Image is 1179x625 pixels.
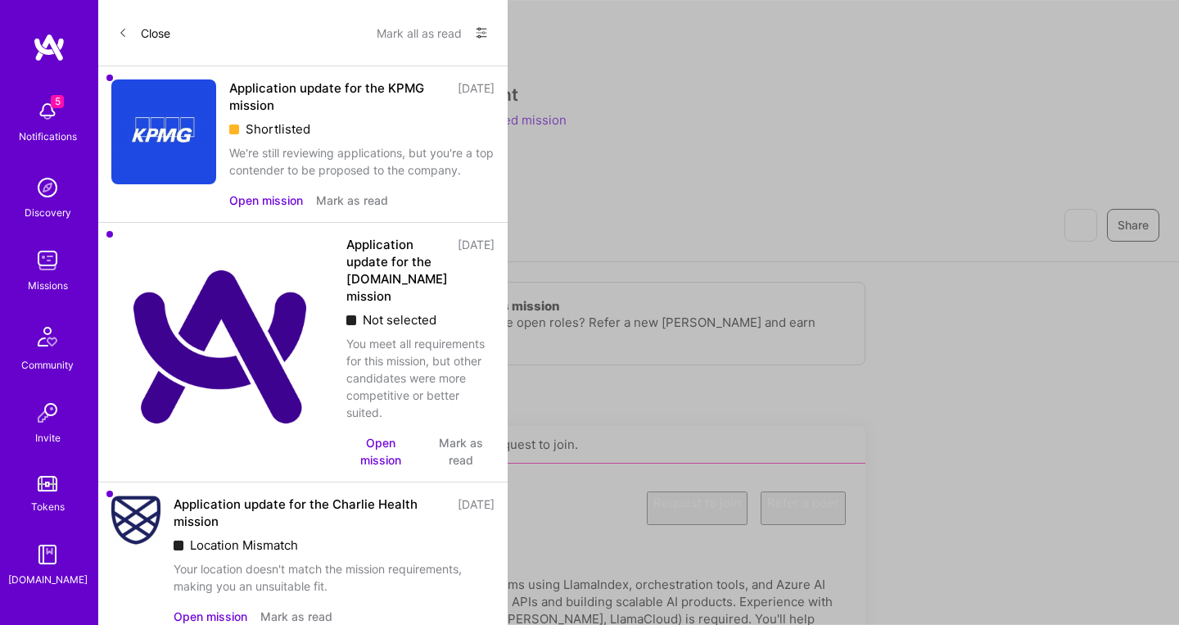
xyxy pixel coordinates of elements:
[346,236,448,305] div: Application update for the [DOMAIN_NAME] mission
[377,20,462,46] button: Mark all as read
[38,476,57,491] img: tokens
[111,496,160,545] img: Company Logo
[229,79,448,114] div: Application update for the KPMG mission
[111,236,333,458] img: Company Logo
[28,277,68,294] div: Missions
[346,311,495,328] div: Not selected
[31,498,65,515] div: Tokens
[316,192,388,209] button: Mark as read
[31,95,64,128] img: bell
[427,434,495,469] button: Mark as read
[21,356,74,374] div: Community
[229,144,495,179] div: We're still reviewing applications, but you're a top contender to be proposed to the company.
[346,335,495,421] div: You meet all requirements for this mission, but other candidates were more competitive or better ...
[25,204,71,221] div: Discovery
[174,560,495,595] div: Your location doesn't match the mission requirements, making you an unsuitable fit.
[28,317,67,356] img: Community
[229,192,303,209] button: Open mission
[51,95,64,108] span: 5
[458,496,495,530] div: [DATE]
[229,120,495,138] div: Shortlisted
[174,608,247,625] button: Open mission
[31,538,64,571] img: guide book
[458,236,495,305] div: [DATE]
[8,571,88,588] div: [DOMAIN_NAME]
[174,496,448,530] div: Application update for the Charlie Health mission
[118,20,170,46] button: Close
[346,434,414,469] button: Open mission
[260,608,332,625] button: Mark as read
[19,128,77,145] div: Notifications
[33,33,65,62] img: logo
[111,79,216,184] img: Company Logo
[31,396,64,429] img: Invite
[31,171,64,204] img: discovery
[458,79,495,114] div: [DATE]
[35,429,61,446] div: Invite
[174,537,495,554] div: Location Mismatch
[31,244,64,277] img: teamwork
